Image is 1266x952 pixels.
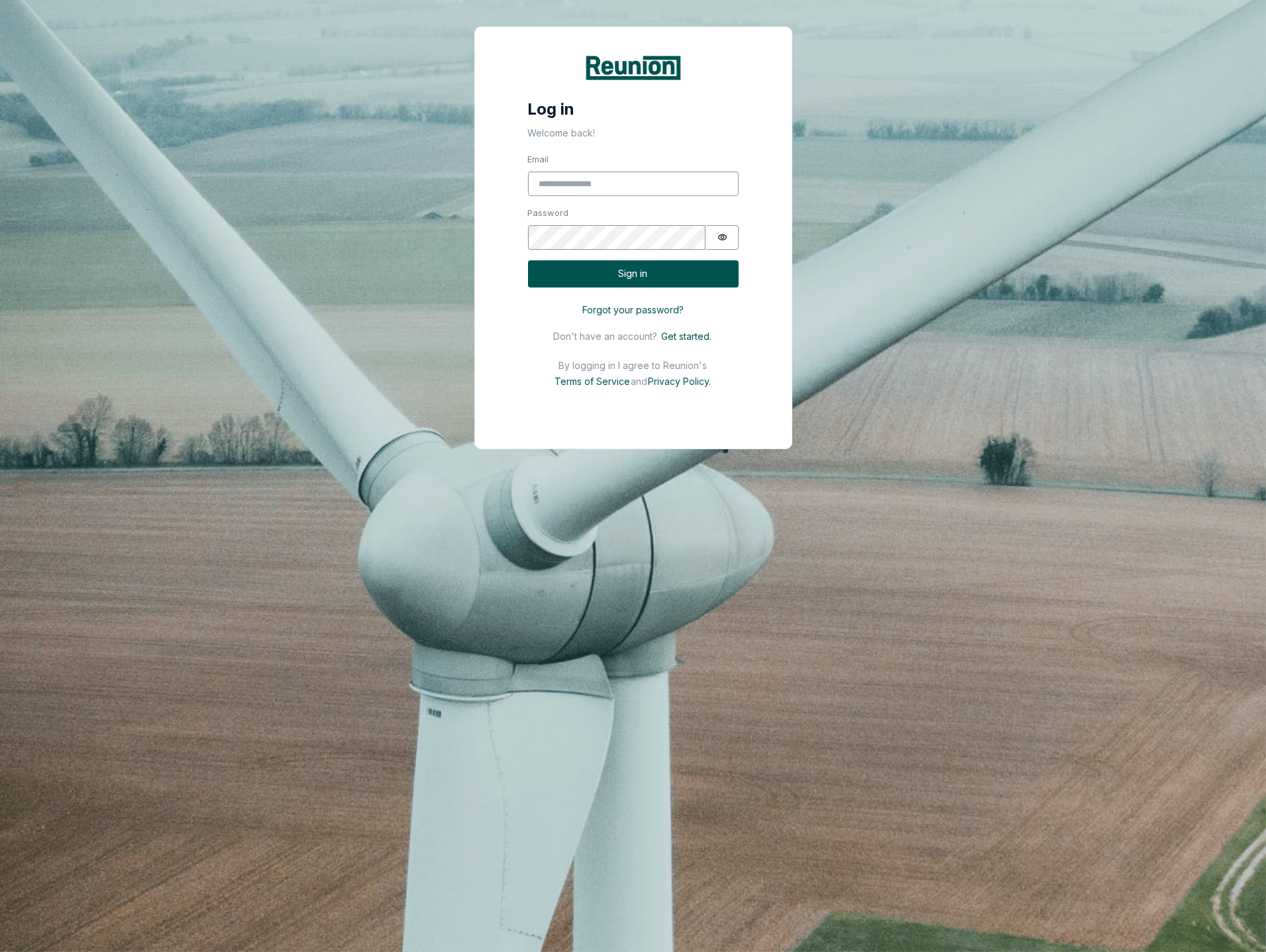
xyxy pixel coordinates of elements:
[475,86,792,119] h4: Log in
[631,376,648,387] p: and
[706,225,739,250] button: Show password
[528,298,739,321] button: Forgot your password?
[648,374,715,389] button: Privacy Policy.
[528,260,739,288] button: Sign in
[528,153,739,166] label: Email
[559,360,708,371] p: By logging in I agree to Reunion's
[554,331,658,342] p: Don't have an account?
[584,54,683,82] img: Reunion
[658,329,713,344] button: Get started.
[551,374,631,389] button: Terms of Service
[475,119,792,140] p: Welcome back!
[528,207,739,220] label: Password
